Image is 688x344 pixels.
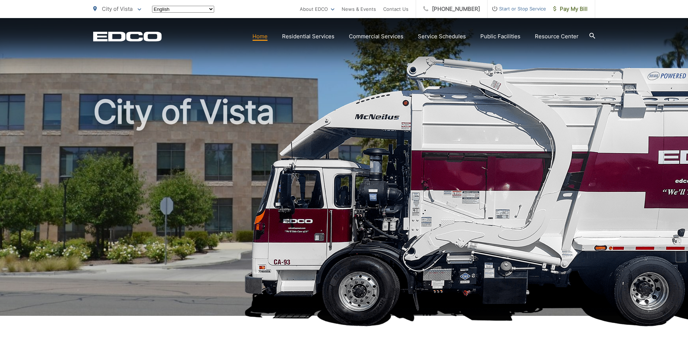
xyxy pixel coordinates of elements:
[535,32,579,41] a: Resource Center
[480,32,520,41] a: Public Facilities
[252,32,268,41] a: Home
[93,94,595,322] h1: City of Vista
[553,5,588,13] span: Pay My Bill
[152,6,214,13] select: Select a language
[418,32,466,41] a: Service Schedules
[383,5,408,13] a: Contact Us
[282,32,334,41] a: Residential Services
[349,32,403,41] a: Commercial Services
[93,31,162,42] a: EDCD logo. Return to the homepage.
[300,5,334,13] a: About EDCO
[102,5,133,12] span: City of Vista
[342,5,376,13] a: News & Events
